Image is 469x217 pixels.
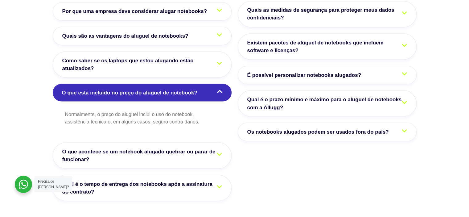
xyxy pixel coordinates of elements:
[238,1,417,27] a: Quais as medidas de segurança para proteger meus dados confidenciais?
[53,2,232,21] a: Por que uma empresa deve considerar alugar notebooks?
[62,148,222,163] span: O que acontece se um notebook alugado quebrar ou parar de funcionar?
[53,175,232,201] a: Qual é o tempo de entrega dos notebooks após a assinatura do contrato?
[247,128,392,136] span: Os notebooks alugados podem ser usados fora do país?
[238,90,417,116] a: Qual é o prazo mínimo e máximo para o aluguel de notebooks com a Allugg?
[53,51,232,77] a: Como saber se os laptops que estou alugando estão atualizados?
[238,33,417,60] a: Existem pacotes de aluguel de notebooks que incluem software e licenças?
[53,142,232,169] a: O que acontece se um notebook alugado quebrar ou parar de funcionar?
[358,138,469,217] div: Widget de chat
[238,66,417,84] a: É possível personalizar notebooks alugados?
[53,27,232,45] a: Quais são as vantagens do aluguel de notebooks?
[62,89,200,97] span: O que está incluído no preço do aluguel de notebook?
[358,138,469,217] iframe: Chat Widget
[247,39,407,54] span: Existem pacotes de aluguel de notebooks que incluem software e licenças?
[53,84,232,102] a: O que está incluído no preço do aluguel de notebook?
[65,111,219,125] p: Normalmente, o preço do aluguel inclui o uso do notebook, assistência técnica e, em alguns casos,...
[247,71,364,79] span: É possível personalizar notebooks alugados?
[247,95,407,111] span: Qual é o prazo mínimo e máximo para o aluguel de notebooks com a Allugg?
[62,180,222,196] span: Qual é o tempo de entrega dos notebooks após a assinatura do contrato?
[247,6,407,22] span: Quais as medidas de segurança para proteger meus dados confidenciais?
[62,56,222,72] span: Como saber se os laptops que estou alugando estão atualizados?
[62,32,191,40] span: Quais são as vantagens do aluguel de notebooks?
[38,179,69,189] span: Precisa de [PERSON_NAME]?
[62,7,210,15] span: Por que uma empresa deve considerar alugar notebooks?
[238,123,417,141] a: Os notebooks alugados podem ser usados fora do país?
